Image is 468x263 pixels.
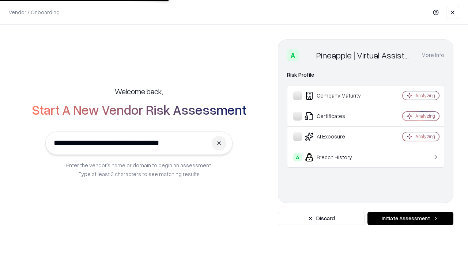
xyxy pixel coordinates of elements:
[115,86,163,96] h5: Welcome back,
[293,112,381,121] div: Certificates
[316,49,413,61] div: Pineapple | Virtual Assistant Agency
[302,49,313,61] img: Pineapple | Virtual Assistant Agency
[293,153,381,161] div: Breach History
[415,92,435,99] div: Analyzing
[293,132,381,141] div: AI Exposure
[367,212,453,225] button: Initiate Assessment
[66,161,212,178] p: Enter the vendor’s name or domain to begin an assessment. Type at least 3 characters to see match...
[278,212,365,225] button: Discard
[287,49,299,61] div: A
[9,8,60,16] p: Vendor / Onboarding
[32,102,246,117] h2: Start A New Vendor Risk Assessment
[293,91,381,100] div: Company Maturity
[422,49,444,62] button: More info
[415,133,435,140] div: Analyzing
[293,153,302,161] div: A
[287,70,444,79] div: Risk Profile
[415,113,435,119] div: Analyzing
